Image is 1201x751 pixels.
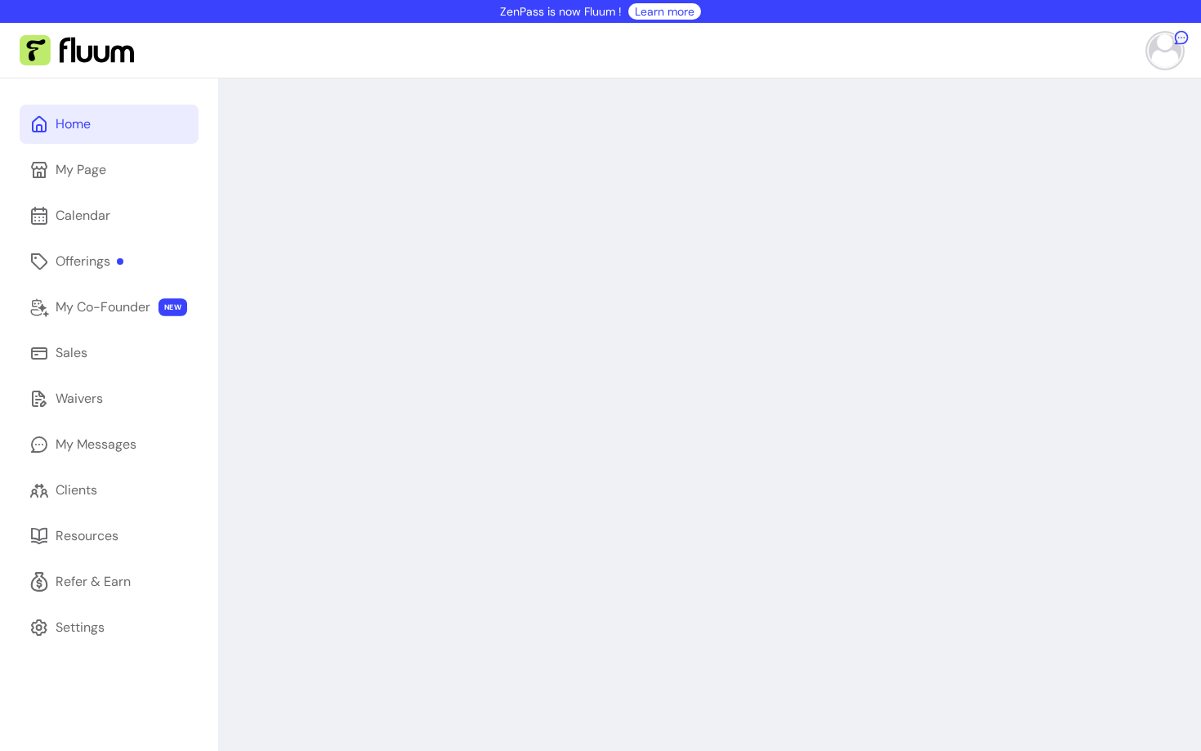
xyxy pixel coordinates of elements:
a: Settings [20,608,199,647]
a: Home [20,105,199,144]
div: Refer & Earn [56,572,131,592]
div: Sales [56,343,87,363]
a: My Page [20,150,199,190]
div: Waivers [56,389,103,409]
div: Home [56,114,91,134]
button: avatar [1142,34,1181,67]
img: avatar [1149,34,1181,67]
a: Calendar [20,196,199,235]
div: My Co-Founder [56,297,150,317]
div: Clients [56,481,97,500]
a: My Co-Founder NEW [20,288,199,327]
a: Learn more [635,3,694,20]
div: Calendar [56,206,110,226]
a: Waivers [20,379,199,418]
img: Fluum Logo [20,35,134,66]
a: Resources [20,516,199,556]
a: Refer & Earn [20,562,199,601]
span: NEW [158,298,187,316]
div: Settings [56,618,105,637]
div: Offerings [56,252,123,271]
a: Sales [20,333,199,373]
a: Offerings [20,242,199,281]
p: ZenPass is now Fluum ! [500,3,622,20]
a: Clients [20,471,199,510]
div: My Page [56,160,106,180]
div: Resources [56,526,118,546]
a: My Messages [20,425,199,464]
div: My Messages [56,435,136,454]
